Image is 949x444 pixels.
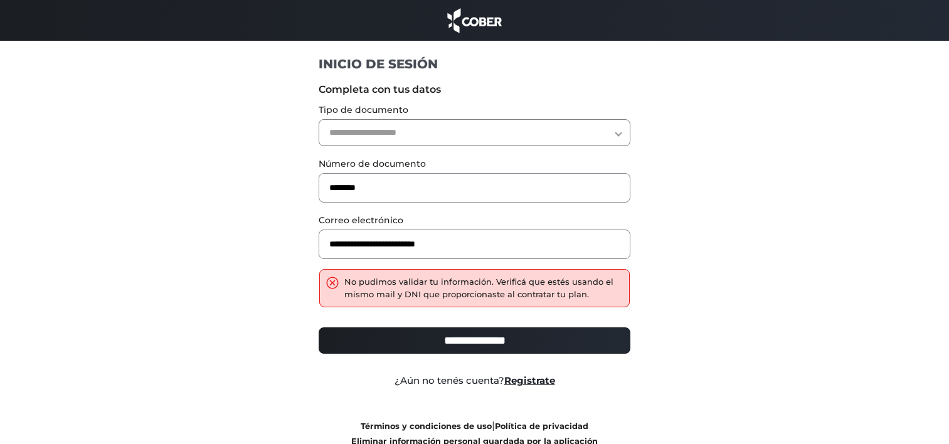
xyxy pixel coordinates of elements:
[444,6,506,34] img: cober_marca.png
[319,214,630,227] label: Correo electrónico
[319,103,630,117] label: Tipo de documento
[344,276,623,300] div: No pudimos validar tu información. Verificá que estés usando el mismo mail y DNI que proporcionas...
[319,82,630,97] label: Completa con tus datos
[319,56,630,72] h1: INICIO DE SESIÓN
[309,374,640,388] div: ¿Aún no tenés cuenta?
[361,421,492,431] a: Términos y condiciones de uso
[319,157,630,171] label: Número de documento
[495,421,588,431] a: Política de privacidad
[504,374,555,386] a: Registrate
